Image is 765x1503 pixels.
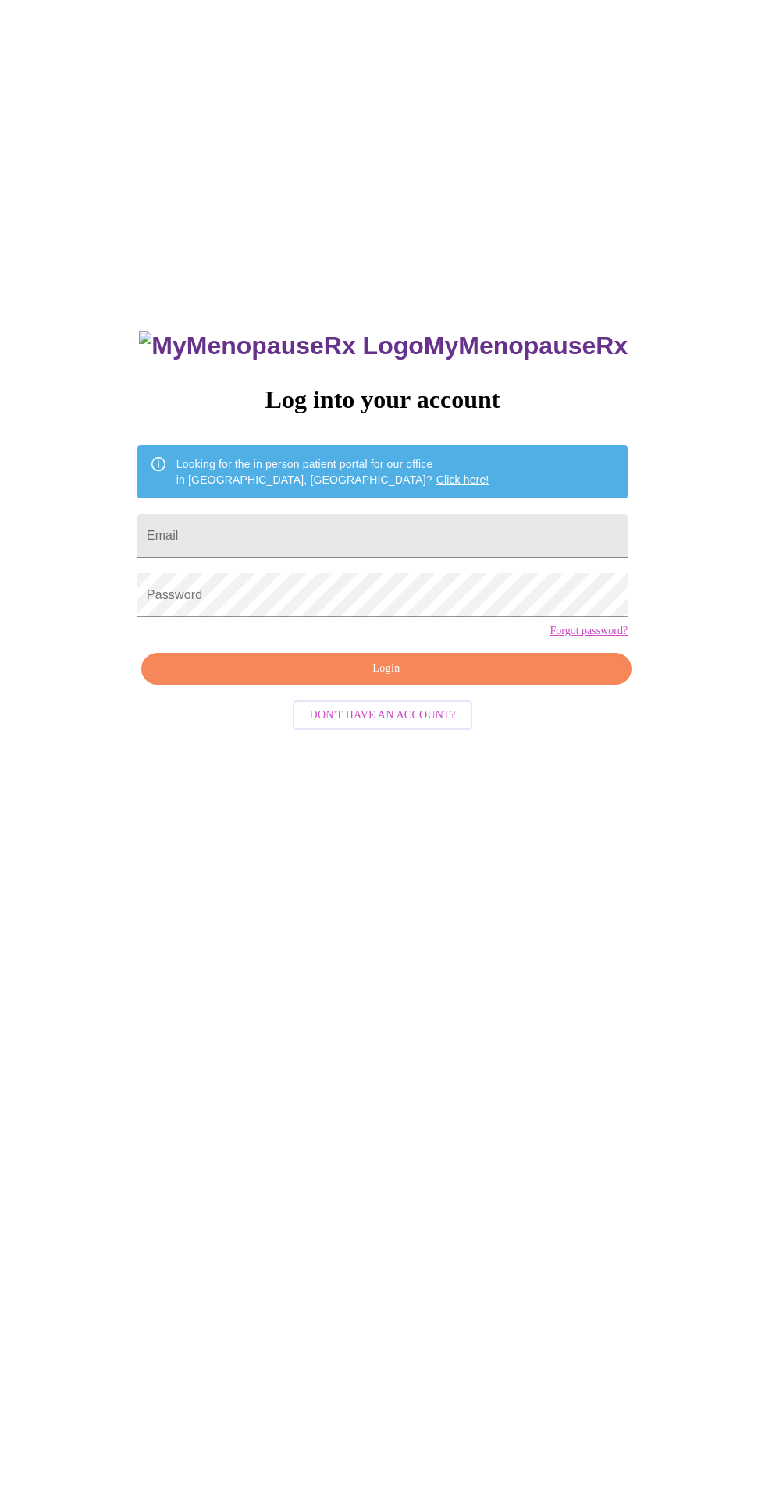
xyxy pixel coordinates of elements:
[141,653,632,685] button: Login
[436,473,489,486] a: Click here!
[139,331,628,360] h3: MyMenopauseRx
[139,331,423,360] img: MyMenopauseRx Logo
[289,707,477,721] a: Don't have an account?
[550,625,628,637] a: Forgot password?
[176,450,489,494] div: Looking for the in person patient portal for our office in [GEOGRAPHIC_DATA], [GEOGRAPHIC_DATA]?
[310,706,456,725] span: Don't have an account?
[293,700,473,731] button: Don't have an account?
[137,385,628,414] h3: Log into your account
[159,659,614,679] span: Login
